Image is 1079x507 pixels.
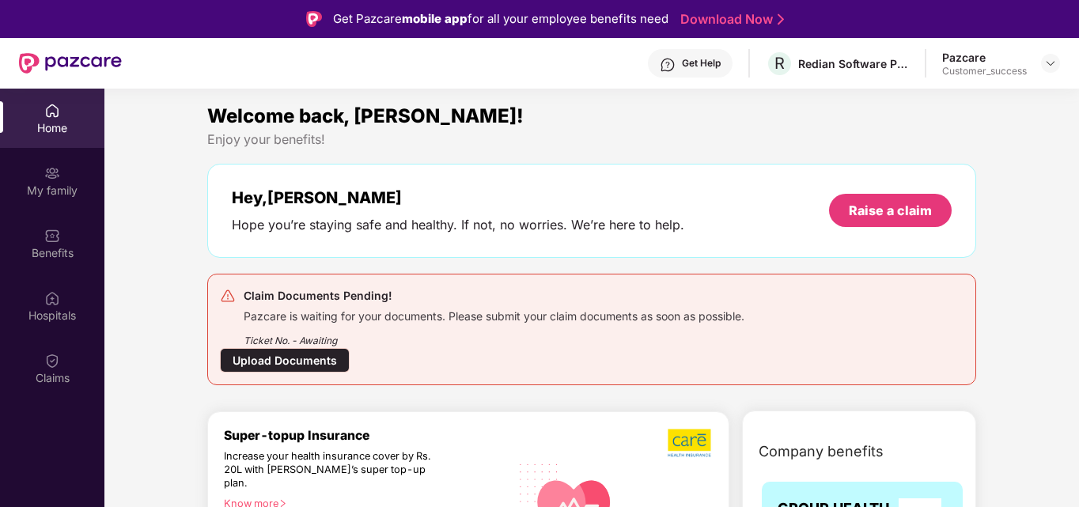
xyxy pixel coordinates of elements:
[774,54,785,73] span: R
[244,305,744,323] div: Pazcare is waiting for your documents. Please submit your claim documents as soon as possible.
[942,50,1027,65] div: Pazcare
[44,103,60,119] img: svg+xml;base64,PHN2ZyBpZD0iSG9tZSIgeG1sbnM9Imh0dHA6Ly93d3cudzMub3JnLzIwMDAvc3ZnIiB3aWR0aD0iMjAiIG...
[668,428,713,458] img: b5dec4f62d2307b9de63beb79f102df3.png
[220,288,236,304] img: svg+xml;base64,PHN2ZyB4bWxucz0iaHR0cDovL3d3dy53My5vcmcvMjAwMC9zdmciIHdpZHRoPSIyNCIgaGVpZ2h0PSIyNC...
[232,217,684,233] div: Hope you’re staying safe and healthy. If not, no worries. We’re here to help.
[19,53,122,74] img: New Pazcare Logo
[224,450,441,490] div: Increase your health insurance cover by Rs. 20L with [PERSON_NAME]’s super top-up plan.
[220,348,350,373] div: Upload Documents
[44,228,60,244] img: svg+xml;base64,PHN2ZyBpZD0iQmVuZWZpdHMiIHhtbG5zPSJodHRwOi8vd3d3LnczLm9yZy8yMDAwL3N2ZyIgd2lkdGg9Ij...
[44,290,60,306] img: svg+xml;base64,PHN2ZyBpZD0iSG9zcGl0YWxzIiB4bWxucz0iaHR0cDovL3d3dy53My5vcmcvMjAwMC9zdmciIHdpZHRoPS...
[232,188,684,207] div: Hey, [PERSON_NAME]
[660,57,676,73] img: svg+xml;base64,PHN2ZyBpZD0iSGVscC0zMngzMiIgeG1sbnM9Imh0dHA6Ly93d3cudzMub3JnLzIwMDAvc3ZnIiB3aWR0aD...
[778,11,784,28] img: Stroke
[849,202,932,219] div: Raise a claim
[942,65,1027,78] div: Customer_success
[306,11,322,27] img: Logo
[44,165,60,181] img: svg+xml;base64,PHN2ZyB3aWR0aD0iMjAiIGhlaWdodD0iMjAiIHZpZXdCb3g9IjAgMCAyMCAyMCIgZmlsbD0ibm9uZSIgeG...
[244,286,744,305] div: Claim Documents Pending!
[207,104,524,127] span: Welcome back, [PERSON_NAME]!
[224,428,509,443] div: Super-topup Insurance
[1044,57,1057,70] img: svg+xml;base64,PHN2ZyBpZD0iRHJvcGRvd24tMzJ4MzIiIHhtbG5zPSJodHRwOi8vd3d3LnczLm9yZy8yMDAwL3N2ZyIgd2...
[244,323,744,348] div: Ticket No. - Awaiting
[402,11,468,26] strong: mobile app
[44,353,60,369] img: svg+xml;base64,PHN2ZyBpZD0iQ2xhaW0iIHhtbG5zPSJodHRwOi8vd3d3LnczLm9yZy8yMDAwL3N2ZyIgd2lkdGg9IjIwIi...
[207,131,976,148] div: Enjoy your benefits!
[333,9,668,28] div: Get Pazcare for all your employee benefits need
[682,57,721,70] div: Get Help
[759,441,884,463] span: Company benefits
[798,56,909,71] div: Redian Software Private Limited
[680,11,779,28] a: Download Now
